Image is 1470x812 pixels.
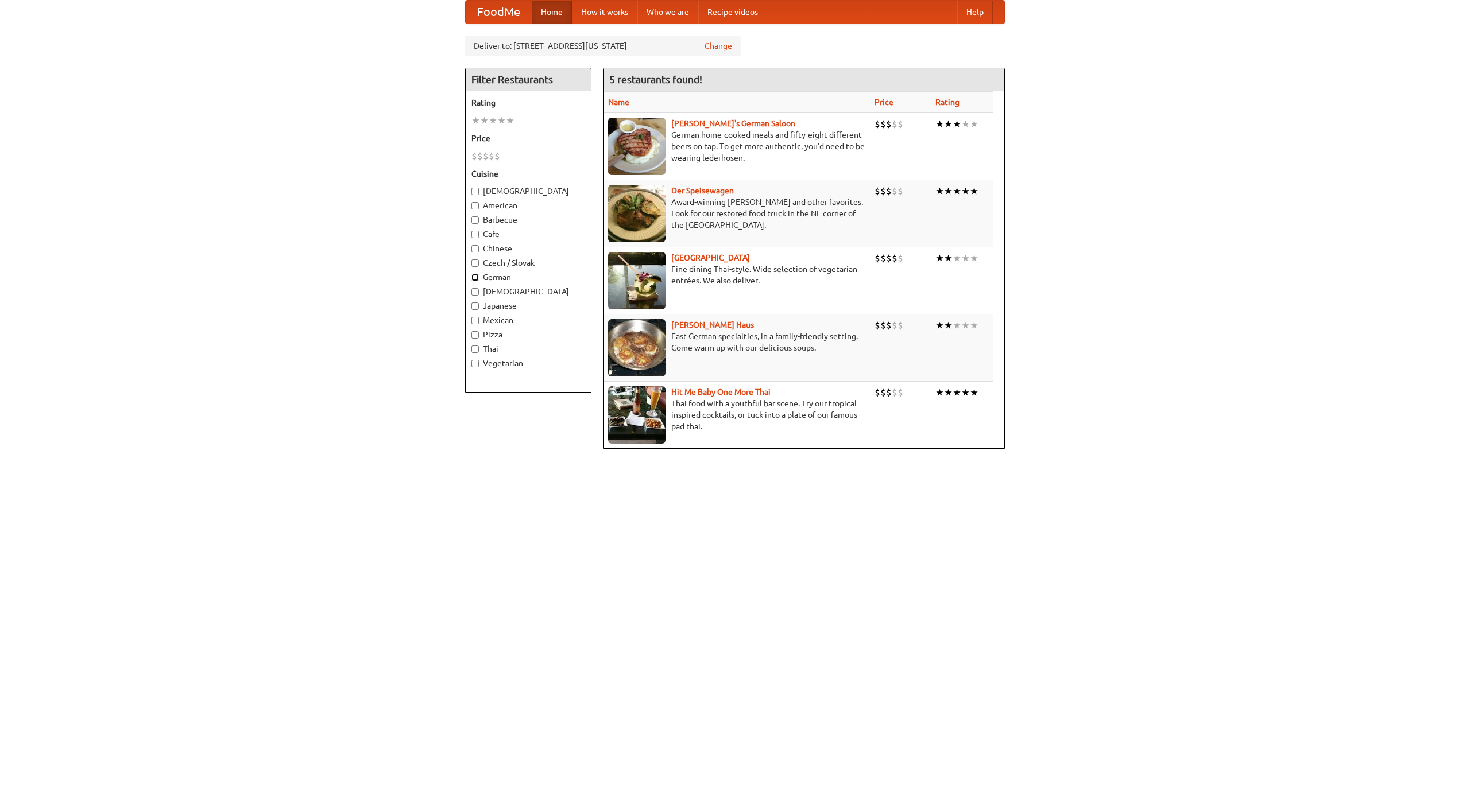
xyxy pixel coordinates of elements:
input: Mexican [471,317,479,324]
li: $ [880,319,886,332]
a: FoodMe [466,1,532,24]
li: $ [892,252,898,265]
input: Chinese [471,245,479,252]
label: Cafe [471,228,585,240]
img: babythai.jpg [608,386,666,444]
li: ★ [970,319,978,332]
input: Czech / Slovak [471,259,479,267]
a: Rating [935,98,960,107]
li: ★ [944,386,953,399]
li: ★ [961,319,970,332]
label: Thai [471,343,585,355]
li: ★ [953,386,961,399]
li: $ [886,386,892,399]
li: ★ [953,118,961,130]
a: Help [957,1,993,24]
li: ★ [944,118,953,130]
a: Change [705,40,732,52]
li: $ [875,386,880,399]
label: Barbecue [471,214,585,226]
h4: Filter Restaurants [466,68,591,91]
li: ★ [489,114,497,127]
a: Home [532,1,572,24]
li: ★ [953,185,961,197]
li: ★ [970,185,978,197]
a: [GEOGRAPHIC_DATA] [671,253,750,262]
img: esthers.jpg [608,118,666,175]
input: American [471,202,479,209]
li: ★ [970,118,978,130]
a: [PERSON_NAME]'s German Saloon [671,119,795,128]
li: $ [886,319,892,332]
li: $ [886,252,892,265]
li: $ [880,185,886,197]
li: $ [898,386,903,399]
li: $ [471,150,477,162]
li: $ [898,252,903,265]
li: $ [880,386,886,399]
li: ★ [953,319,961,332]
li: $ [875,319,880,332]
label: American [471,200,585,211]
li: $ [898,319,903,332]
p: Fine dining Thai-style. Wide selection of vegetarian entrées. We also deliver. [608,263,865,286]
li: ★ [944,185,953,197]
li: ★ [506,114,514,127]
h5: Price [471,133,585,144]
ng-pluralize: 5 restaurants found! [609,74,702,85]
h5: Cuisine [471,168,585,180]
li: ★ [480,114,489,127]
li: $ [489,150,494,162]
a: Name [608,98,629,107]
li: $ [892,386,898,399]
label: [DEMOGRAPHIC_DATA] [471,185,585,197]
div: Deliver to: [STREET_ADDRESS][US_STATE] [465,36,741,56]
input: [DEMOGRAPHIC_DATA] [471,188,479,195]
label: Czech / Slovak [471,257,585,269]
li: ★ [970,252,978,265]
img: speisewagen.jpg [608,185,666,242]
li: $ [477,150,483,162]
li: ★ [944,252,953,265]
label: Japanese [471,300,585,312]
input: Barbecue [471,216,479,224]
h5: Rating [471,97,585,108]
li: $ [892,185,898,197]
li: ★ [961,185,970,197]
p: German home-cooked meals and fifty-eight different beers on tap. To get more authentic, you'd nee... [608,129,865,164]
li: $ [880,118,886,130]
li: ★ [961,386,970,399]
li: ★ [935,185,944,197]
li: ★ [944,319,953,332]
li: $ [886,118,892,130]
label: [DEMOGRAPHIC_DATA] [471,286,585,297]
li: $ [898,185,903,197]
li: $ [875,118,880,130]
input: Pizza [471,331,479,339]
img: satay.jpg [608,252,666,309]
li: $ [892,118,898,130]
li: $ [483,150,489,162]
input: [DEMOGRAPHIC_DATA] [471,288,479,296]
input: German [471,274,479,281]
label: Chinese [471,243,585,254]
li: ★ [961,118,970,130]
a: [PERSON_NAME] Haus [671,320,754,329]
a: How it works [572,1,637,24]
li: $ [494,150,500,162]
label: Vegetarian [471,358,585,369]
li: $ [880,252,886,265]
li: $ [892,319,898,332]
li: ★ [497,114,506,127]
li: $ [875,185,880,197]
li: ★ [935,386,944,399]
b: Hit Me Baby One More Thai [671,387,771,397]
a: Price [875,98,893,107]
a: Der Speisewagen [671,186,734,195]
p: Thai food with a youthful bar scene. Try our tropical inspired cocktails, or tuck into a plate of... [608,398,865,432]
input: Japanese [471,302,479,310]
